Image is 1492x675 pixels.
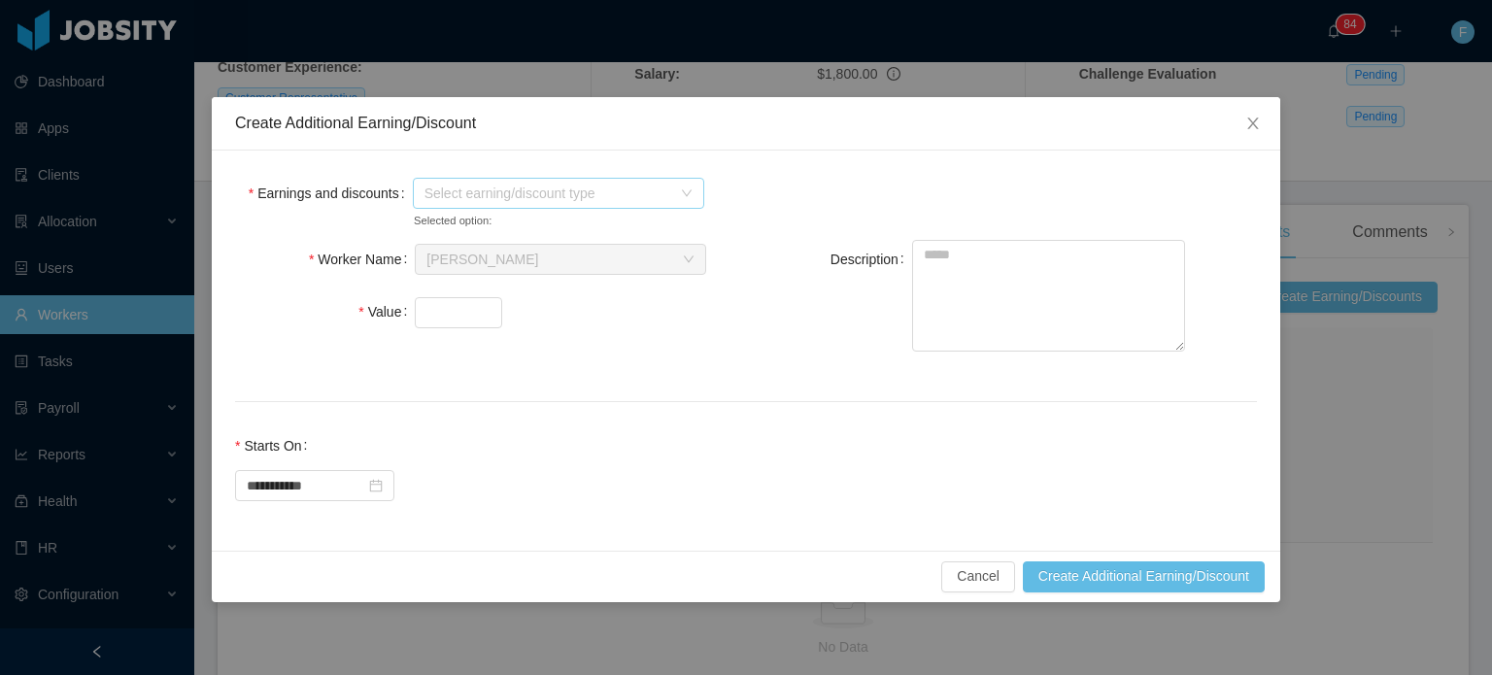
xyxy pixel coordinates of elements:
label: Starts On [235,438,315,454]
button: Create Additional Earning/Discount [1023,561,1265,592]
div: Jessica Cavalcanti [426,245,538,274]
i: icon: calendar [369,479,383,492]
input: Value [416,298,501,327]
span: Select earning/discount type [424,184,671,203]
i: icon: down [681,187,693,201]
small: Selected option: [414,213,661,229]
label: Earnings and discounts [249,186,413,201]
i: icon: close [1245,116,1261,131]
label: Description [831,252,912,267]
label: Value [358,304,415,320]
button: Close [1226,97,1280,152]
label: Worker Name [309,252,415,267]
button: Cancel [941,561,1015,592]
i: icon: down [683,253,695,267]
div: Create Additional Earning/Discount [235,113,1257,134]
textarea: Description [912,240,1185,352]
